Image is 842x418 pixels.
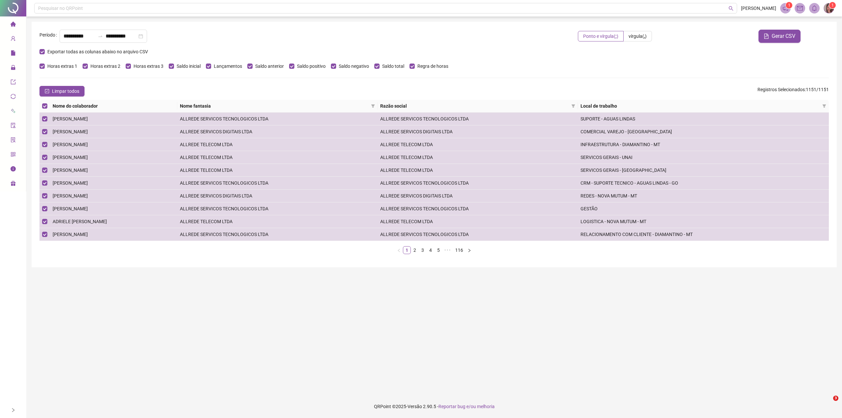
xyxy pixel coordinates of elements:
[378,228,578,241] td: ALLREDE SERVICOS TECNOLOGICOS LTDA
[50,215,177,228] td: ADRIELE [PERSON_NAME]
[435,247,442,254] a: 5
[378,177,578,190] td: ALLREDE SERVICOS TECNOLOGICOS LTDA
[371,104,375,108] span: filter
[442,246,453,254] li: 5 próximas páginas
[253,63,286,70] span: Saldo anterior
[427,247,434,254] a: 4
[465,246,473,254] li: Próxima página
[50,228,177,241] td: [PERSON_NAME]
[11,178,16,191] span: gift
[378,151,578,164] td: ALLREDE TELECOM LTDA
[11,62,16,75] span: lock
[467,248,471,252] span: right
[453,246,465,254] li: 116
[824,3,834,13] img: 77053
[397,248,401,252] span: left
[772,32,795,40] span: Gerar CSV
[11,149,16,162] span: qrcode
[729,6,733,11] span: search
[294,63,328,70] span: Saldo positivo
[578,113,829,125] td: SUPORTE - AGUAS LINDAS
[411,247,418,254] a: 2
[177,113,378,125] td: ALLREDE SERVICOS TECNOLOGICOS LTDA
[45,63,80,70] span: Horas extras 1
[570,101,577,111] span: filter
[581,102,820,110] span: Local de trabalho
[644,34,645,39] strong: ,
[758,30,801,43] button: Gerar CSV
[11,47,16,61] span: file
[415,63,451,70] span: Regra de horas
[50,202,177,215] td: [PERSON_NAME]
[177,202,378,215] td: ALLREDE SERVICOS TECNOLOGICOS LTDA
[380,102,569,110] span: Razão social
[11,91,16,104] span: sync
[11,163,16,176] span: info-circle
[370,101,376,111] span: filter
[811,5,817,11] span: bell
[419,247,426,254] a: 3
[395,246,403,254] li: Página anterior
[378,190,578,202] td: ALLREDE SERVICOS DIGITAIS LTDA
[50,164,177,177] td: [PERSON_NAME]
[578,138,829,151] td: INFRAESTRUTURA - DIAMANTINO - MT
[378,164,578,177] td: ALLREDE TELECOM LTDA
[395,246,403,254] button: left
[11,120,16,133] span: audit
[98,34,103,39] span: to
[578,215,829,228] td: LOGISTICA - NOVA MUTUM - MT
[831,3,834,8] span: 1
[571,104,575,108] span: filter
[615,34,617,39] strong: ;
[45,89,49,93] span: check-square
[174,63,203,70] span: Saldo inicial
[786,2,792,9] sup: 1
[50,177,177,190] td: [PERSON_NAME]
[177,228,378,241] td: ALLREDE SERVICOS TECNOLOGICOS LTDA
[822,104,826,108] span: filter
[177,190,378,202] td: ALLREDE SERVICOS DIGITAIS LTDA
[378,138,578,151] td: ALLREDE TELECOM LTDA
[741,5,776,12] span: [PERSON_NAME]
[419,246,427,254] li: 3
[98,34,103,39] span: swap-right
[380,63,407,70] span: Saldo total
[757,87,805,92] span: Registros Selecionados
[427,246,434,254] li: 4
[177,215,378,228] td: ALLREDE TELECOM LTDA
[629,34,647,39] span: vírgula ( )
[177,125,378,138] td: ALLREDE SERVICOS DIGITAIS LTDA
[378,113,578,125] td: ALLREDE SERVICOS TECNOLOGICOS LTDA
[180,102,368,110] span: Nome fantasia
[52,88,79,95] span: Limpar todos
[411,246,419,254] li: 2
[50,100,177,113] th: Nome do colaborador
[408,404,422,409] span: Versão
[438,404,495,409] span: Reportar bug e/ou melhoria
[11,18,16,32] span: home
[39,86,85,96] button: Limpar todos
[453,247,465,254] a: 116
[578,190,829,202] td: REDES - NOVA MUTUM - MT
[11,408,15,412] span: right
[820,396,835,411] iframe: Intercom live chat
[177,138,378,151] td: ALLREDE TELECOM LTDA
[578,125,829,138] td: COMERCIAL VAREJO - [GEOGRAPHIC_DATA]
[211,63,245,70] span: Lançamentos
[11,33,16,46] span: user-add
[378,202,578,215] td: ALLREDE SERVICOS TECNOLOGICOS LTDA
[788,3,790,8] span: 1
[757,86,829,96] span: : 1151 / 1151
[11,76,16,90] span: export
[833,396,838,401] span: 3
[578,151,829,164] td: SERVICOS GERAIS - UNAI
[465,246,473,254] button: right
[403,246,411,254] li: 1
[764,34,769,39] span: file-text
[821,101,828,111] span: filter
[11,134,16,147] span: solution
[378,215,578,228] td: ALLREDE TELECOM LTDA
[578,177,829,190] td: CRM - SUPORTE TECNICO - AGUAS LINDAS - GO
[829,2,836,9] sup: Atualize o seu contato no menu Meus Dados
